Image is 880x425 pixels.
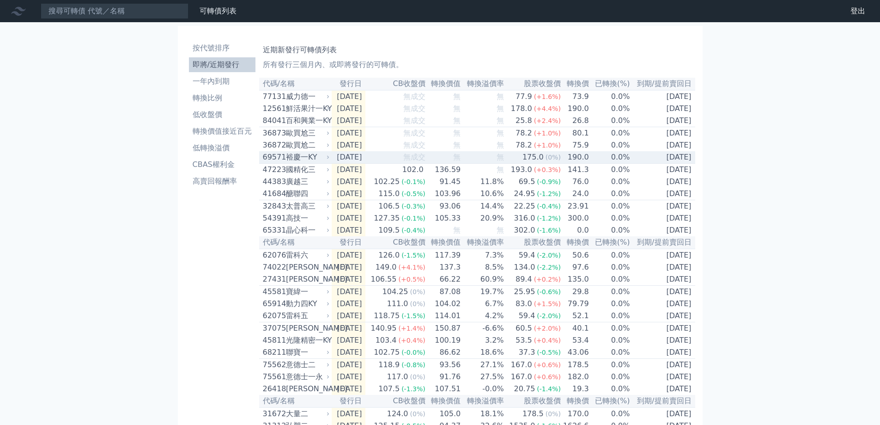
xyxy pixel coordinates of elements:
[426,273,461,286] td: 66.22
[376,359,401,370] div: 118.9
[263,140,284,151] div: 36872
[537,190,561,197] span: (-1.2%)
[453,129,461,137] span: 無
[589,200,631,213] td: 0.0%
[263,347,284,358] div: 68211
[401,252,425,259] span: (-1.5%)
[497,141,504,149] span: 無
[512,201,537,212] div: 22.25
[332,103,366,115] td: [DATE]
[461,322,504,335] td: -6.6%
[286,152,328,163] div: 裕慶一KY
[403,92,425,101] span: 無成交
[589,236,631,249] th: 已轉換(%)
[189,142,255,154] li: 低轉換溢價
[631,359,695,371] td: [DATE]
[589,359,631,371] td: 0.0%
[332,286,366,298] td: [DATE]
[189,174,255,189] a: 高賣回報酬率
[589,310,631,322] td: 0.0%
[504,236,561,249] th: 股票收盤價
[263,91,284,102] div: 77131
[263,115,284,126] div: 84041
[509,103,534,114] div: 178.0
[286,188,328,199] div: 醣聯四
[263,213,284,224] div: 54391
[561,224,589,236] td: 0.0
[286,201,328,212] div: 太普高三
[286,213,328,224] div: 高技一
[537,178,561,185] span: (-0.9%)
[401,349,425,356] span: (-0.0%)
[497,116,504,125] span: 無
[189,59,255,70] li: 即將/近期發行
[286,323,328,334] div: [PERSON_NAME]
[332,200,366,213] td: [DATE]
[332,273,366,286] td: [DATE]
[461,334,504,346] td: 3.2%
[534,361,561,369] span: (+0.6%)
[514,91,534,102] div: 77.9
[589,151,631,164] td: 0.0%
[332,249,366,261] td: [DATE]
[561,273,589,286] td: 135.0
[286,347,328,358] div: 聯寶一
[561,90,589,103] td: 73.9
[631,286,695,298] td: [DATE]
[332,151,366,164] td: [DATE]
[561,115,589,127] td: 26.8
[561,359,589,371] td: 178.5
[453,104,461,113] span: 無
[286,262,328,273] div: [PERSON_NAME]
[561,249,589,261] td: 50.6
[263,310,284,321] div: 62075
[514,323,534,334] div: 60.5
[497,226,504,234] span: 無
[534,300,561,308] span: (+1.5%)
[561,346,589,359] td: 43.06
[589,115,631,127] td: 0.0%
[263,176,284,187] div: 44383
[631,200,695,213] td: [DATE]
[263,335,284,346] div: 45811
[504,78,561,90] th: 股票收盤價
[332,212,366,224] td: [DATE]
[534,105,561,112] span: (+4.4%)
[426,310,461,322] td: 114.01
[332,298,366,310] td: [DATE]
[512,225,537,236] div: 302.0
[631,334,695,346] td: [DATE]
[561,212,589,224] td: 300.0
[189,126,255,137] li: 轉換價值接近百元
[259,236,332,249] th: 代碼/名稱
[263,298,284,309] div: 65914
[589,334,631,346] td: 0.0%
[332,346,366,359] td: [DATE]
[189,76,255,87] li: 一年內到期
[426,261,461,273] td: 137.3
[332,322,366,335] td: [DATE]
[512,213,537,224] div: 316.0
[514,140,534,151] div: 78.2
[200,6,237,15] a: 可轉債列表
[461,346,504,359] td: 18.6%
[534,166,561,173] span: (+0.3%)
[189,141,255,155] a: 低轉換溢價
[286,274,328,285] div: [PERSON_NAME]
[497,129,504,137] span: 無
[398,325,425,332] span: (+1.4%)
[286,128,328,139] div: 歐買尬三
[512,188,537,199] div: 24.95
[426,200,461,213] td: 93.06
[398,276,425,283] span: (+0.5%)
[263,359,284,370] div: 75562
[509,359,534,370] div: 167.0
[461,286,504,298] td: 19.7%
[410,300,425,308] span: (0%)
[332,176,366,188] td: [DATE]
[403,104,425,113] span: 無成交
[631,249,695,261] td: [DATE]
[263,152,284,163] div: 69571
[398,337,425,344] span: (+0.4%)
[521,152,546,163] div: 175.0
